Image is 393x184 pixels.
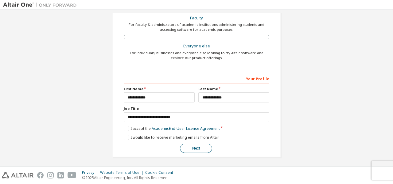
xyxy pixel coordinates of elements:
div: For individuals, businesses and everyone else looking to try Altair software and explore our prod... [128,50,265,60]
img: linkedin.svg [57,172,64,178]
div: For faculty & administrators of academic institutions administering students and accessing softwa... [128,22,265,32]
div: Cookie Consent [145,170,177,175]
img: altair_logo.svg [2,172,33,178]
button: Next [180,144,212,153]
div: Faculty [128,14,265,22]
label: First Name [124,86,195,91]
label: Job Title [124,106,269,111]
div: Your Profile [124,74,269,83]
p: © 2025 Altair Engineering, Inc. All Rights Reserved. [82,175,177,180]
label: Last Name [198,86,269,91]
label: I accept the [124,126,220,131]
a: Academic End-User License Agreement [152,126,220,131]
img: Altair One [3,2,80,8]
div: Everyone else [128,42,265,50]
label: I would like to receive marketing emails from Altair [124,135,219,140]
img: youtube.svg [68,172,76,178]
img: facebook.svg [37,172,44,178]
div: Website Terms of Use [100,170,145,175]
img: instagram.svg [47,172,54,178]
div: Privacy [82,170,100,175]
